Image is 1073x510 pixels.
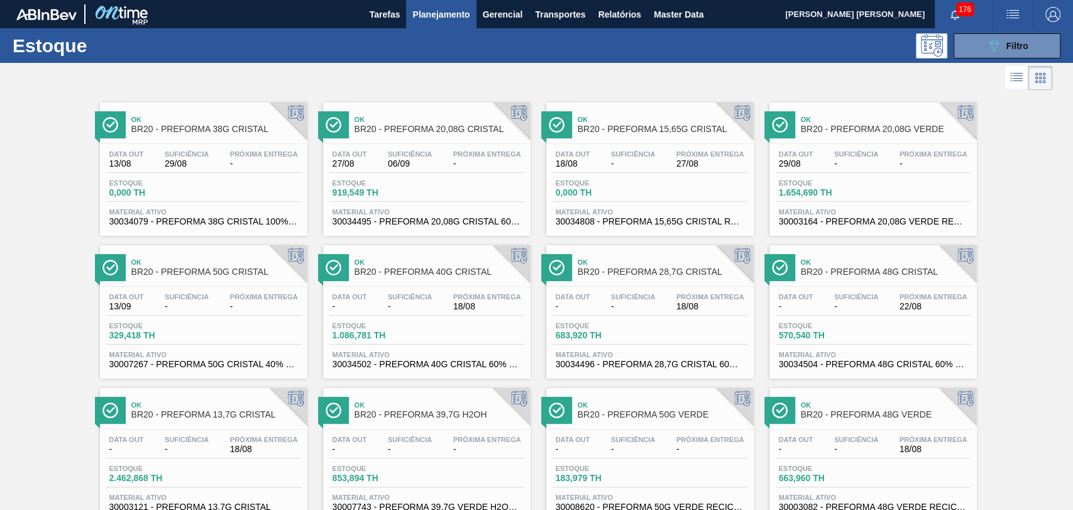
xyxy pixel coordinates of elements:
[1005,66,1028,90] div: Visão em Lista
[556,179,644,187] span: Estoque
[91,236,314,379] a: ÍconeOkBR20 - PREFORMA 50G CRISTALData out13/09Suficiência-Próxima Entrega-Estoque329,418 THMater...
[333,360,521,369] span: 30034502 - PREFORMA 40G CRISTAL 60% REC
[801,125,971,134] span: BR20 - PREFORMA 20,08G VERDE
[598,7,641,22] span: Relatórios
[779,302,813,311] span: -
[131,267,301,277] span: BR20 - PREFORMA 50G CRISTAL
[355,267,524,277] span: BR20 - PREFORMA 40G CRISTAL
[230,445,298,454] span: 18/08
[109,150,144,158] span: Data out
[900,445,967,454] span: 18/08
[779,217,967,226] span: 30003164 - PREFORMA 20,08G VERDE RECICLADA
[779,179,867,187] span: Estoque
[453,436,521,443] span: Próxima Entrega
[611,293,655,301] span: Suficiência
[333,474,421,483] span: 853,894 TH
[453,159,521,169] span: -
[779,465,867,472] span: Estoque
[314,93,537,236] a: ÍconeOkBR20 - PREFORMA 20,08G CRISTALData out27/08Suficiência06/09Próxima Entrega-Estoque919,549 ...
[333,150,367,158] span: Data out
[676,159,744,169] span: 27/08
[333,445,367,454] span: -
[109,465,197,472] span: Estoque
[333,188,421,197] span: 919,549 TH
[556,474,644,483] span: 183,979 TH
[779,445,813,454] span: -
[556,351,744,358] span: Material ativo
[333,436,367,443] span: Data out
[388,302,432,311] span: -
[801,258,971,266] span: Ok
[935,6,975,23] button: Notificações
[102,260,118,275] img: Ícone
[556,465,644,472] span: Estoque
[578,116,747,123] span: Ok
[326,260,341,275] img: Ícone
[556,188,644,197] span: 0,000 TH
[333,351,521,358] span: Material ativo
[654,7,703,22] span: Master Data
[333,217,521,226] span: 30034495 - PREFORMA 20,08G CRISTAL 60% REC
[676,302,744,311] span: 18/08
[355,401,524,409] span: Ok
[772,402,788,418] img: Ícone
[549,402,564,418] img: Ícone
[388,445,432,454] span: -
[131,401,301,409] span: Ok
[388,293,432,301] span: Suficiência
[314,236,537,379] a: ÍconeOkBR20 - PREFORMA 40G CRISTALData out-Suficiência-Próxima Entrega18/08Estoque1.086,781 THMat...
[109,445,144,454] span: -
[230,159,298,169] span: -
[556,302,590,311] span: -
[333,331,421,340] span: 1.086,781 TH
[165,159,209,169] span: 29/08
[91,93,314,236] a: ÍconeOkBR20 - PREFORMA 38G CRISTALData out13/08Suficiência29/08Próxima Entrega-Estoque0,000 THMat...
[954,33,1060,58] button: Filtro
[370,7,400,22] span: Tarefas
[611,150,655,158] span: Suficiência
[549,117,564,133] img: Ícone
[556,436,590,443] span: Data out
[109,331,197,340] span: 329,418 TH
[230,436,298,443] span: Próxima Entrega
[834,436,878,443] span: Suficiência
[165,445,209,454] span: -
[676,150,744,158] span: Próxima Entrega
[779,494,967,501] span: Material ativo
[779,293,813,301] span: Data out
[333,179,421,187] span: Estoque
[779,360,967,369] span: 30034504 - PREFORMA 48G CRISTAL 60% REC
[453,293,521,301] span: Próxima Entrega
[109,188,197,197] span: 0,000 TH
[801,267,971,277] span: BR20 - PREFORMA 48G CRISTAL
[537,93,760,236] a: ÍconeOkBR20 - PREFORMA 15,65G CRISTALData out18/08Suficiência-Próxima Entrega27/08Estoque0,000 TH...
[556,494,744,501] span: Material ativo
[333,302,367,311] span: -
[900,150,967,158] span: Próxima Entrega
[611,445,655,454] span: -
[611,159,655,169] span: -
[131,116,301,123] span: Ok
[13,38,197,53] h1: Estoque
[834,445,878,454] span: -
[900,159,967,169] span: -
[556,360,744,369] span: 30034496 - PREFORMA 28,7G CRISTAL 60% REC
[453,150,521,158] span: Próxima Entrega
[230,302,298,311] span: -
[779,436,813,443] span: Data out
[535,7,585,22] span: Transportes
[109,360,298,369] span: 30007267 - PREFORMA 50G CRISTAL 40% RECICLADA
[900,293,967,301] span: Próxima Entrega
[355,125,524,134] span: BR20 - PREFORMA 20,08G CRISTAL
[333,208,521,216] span: Material ativo
[355,116,524,123] span: Ok
[453,302,521,311] span: 18/08
[556,322,644,330] span: Estoque
[578,401,747,409] span: Ok
[333,293,367,301] span: Data out
[109,494,298,501] span: Material ativo
[333,322,421,330] span: Estoque
[556,150,590,158] span: Data out
[165,302,209,311] span: -
[779,351,967,358] span: Material ativo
